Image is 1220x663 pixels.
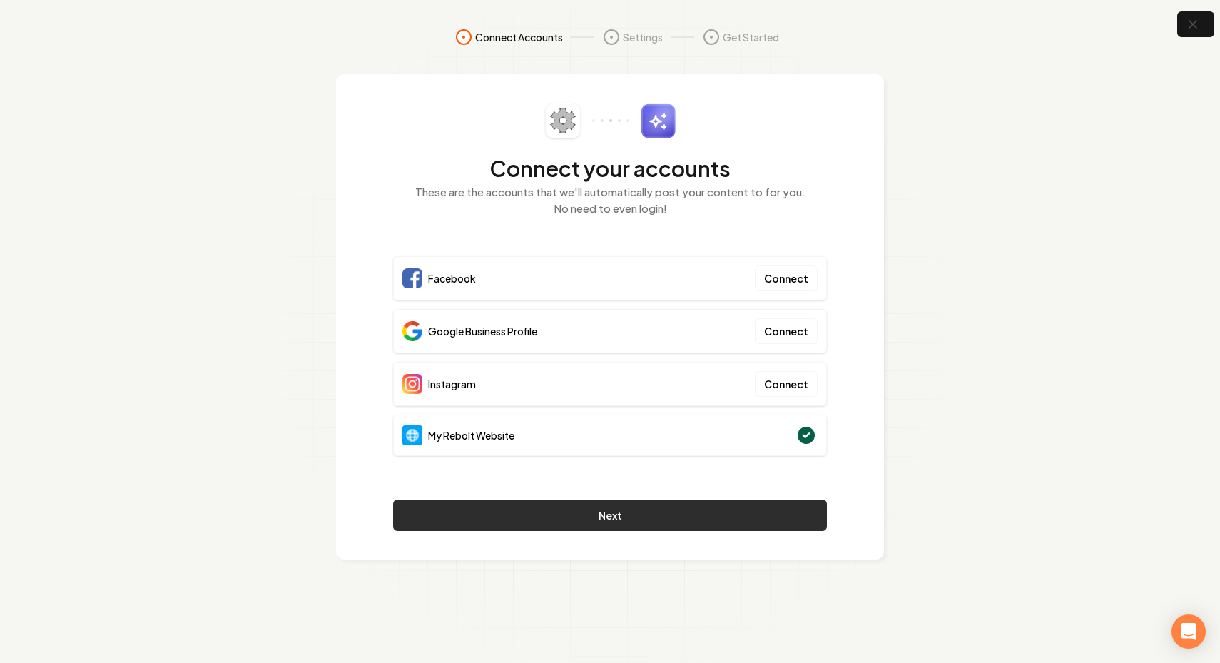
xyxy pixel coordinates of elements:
[393,184,827,216] p: These are the accounts that we'll automatically post your content to for you. No need to even login!
[428,271,476,285] span: Facebook
[755,318,818,344] button: Connect
[402,268,422,288] img: Facebook
[1171,614,1206,649] div: Open Intercom Messenger
[402,321,422,341] img: Google
[393,500,827,531] button: Next
[592,119,629,122] img: connector-dots.svg
[623,30,663,44] span: Settings
[428,324,537,338] span: Google Business Profile
[428,377,476,391] span: Instagram
[755,371,818,397] button: Connect
[393,156,827,181] h2: Connect your accounts
[723,30,779,44] span: Get Started
[475,30,563,44] span: Connect Accounts
[428,428,514,442] span: My Rebolt Website
[402,374,422,394] img: Instagram
[755,265,818,291] button: Connect
[641,103,676,138] img: sparkles.svg
[402,425,422,445] img: Website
